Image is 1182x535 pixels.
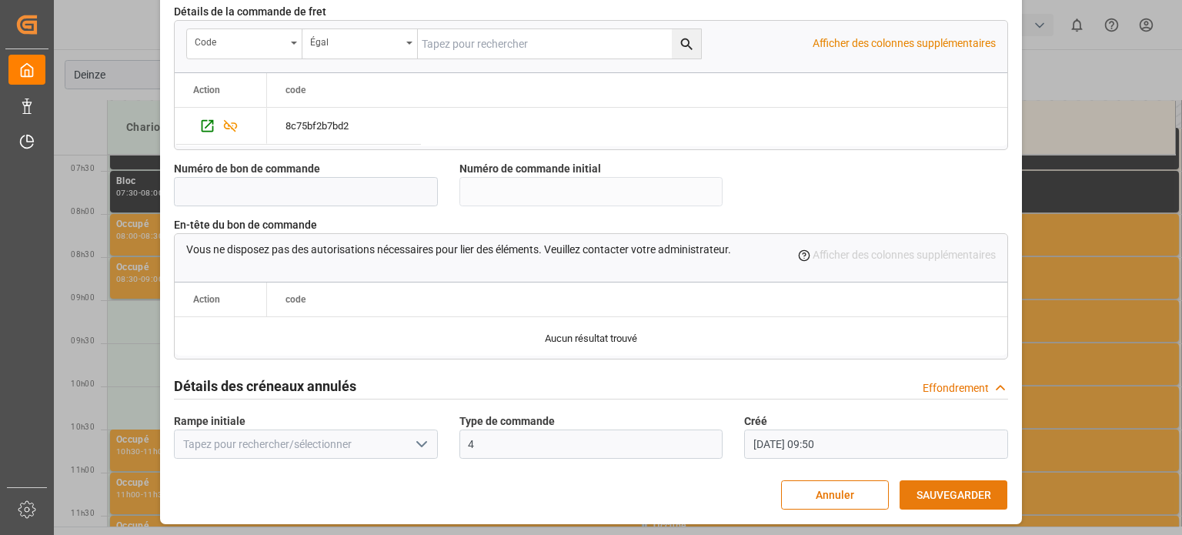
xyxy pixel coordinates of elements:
[813,37,996,49] font: Afficher des colonnes supplémentaires
[174,219,317,231] font: En-tête du bon de commande
[744,415,767,427] font: Créé
[285,85,306,95] font: code
[174,378,356,394] font: Détails des créneaux annulés
[409,433,432,456] button: ouvrir le menu
[195,37,216,48] font: code
[923,382,989,394] font: Effondrement
[285,120,349,132] font: 8c75bf2b7bd2
[174,430,438,459] input: Tapez pour rechercher/sélectionner
[459,415,555,427] font: Type de commande
[187,29,302,59] button: ouvrir le menu
[175,108,267,145] div: Appuyez sur ESPACE pour sélectionner cette ligne.
[302,29,418,59] button: ouvrir le menu
[174,162,320,175] font: Numéro de bon de commande
[672,29,701,59] button: bouton de recherche
[816,489,854,501] font: Annuler
[310,37,329,48] font: Égal
[267,108,421,145] div: Appuyez sur ESPACE pour sélectionner cette ligne.
[418,29,701,59] input: Tapez pour rechercher
[917,489,991,501] font: SAUVEGARDER
[459,162,601,175] font: Numéro de commande initial
[174,5,326,18] font: Détails de la commande de fret
[744,430,1008,459] input: JJ.MM.AAAA HH:MM
[174,415,245,427] font: Rampe initiale
[193,85,220,95] font: Action
[900,480,1007,510] button: SAUVEGARDER
[193,294,220,305] font: Action
[781,480,889,510] button: Annuler
[186,243,731,256] font: Vous ne disposez pas des autorisations nécessaires pour lier des éléments. Veuillez contacter vot...
[285,294,306,305] font: code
